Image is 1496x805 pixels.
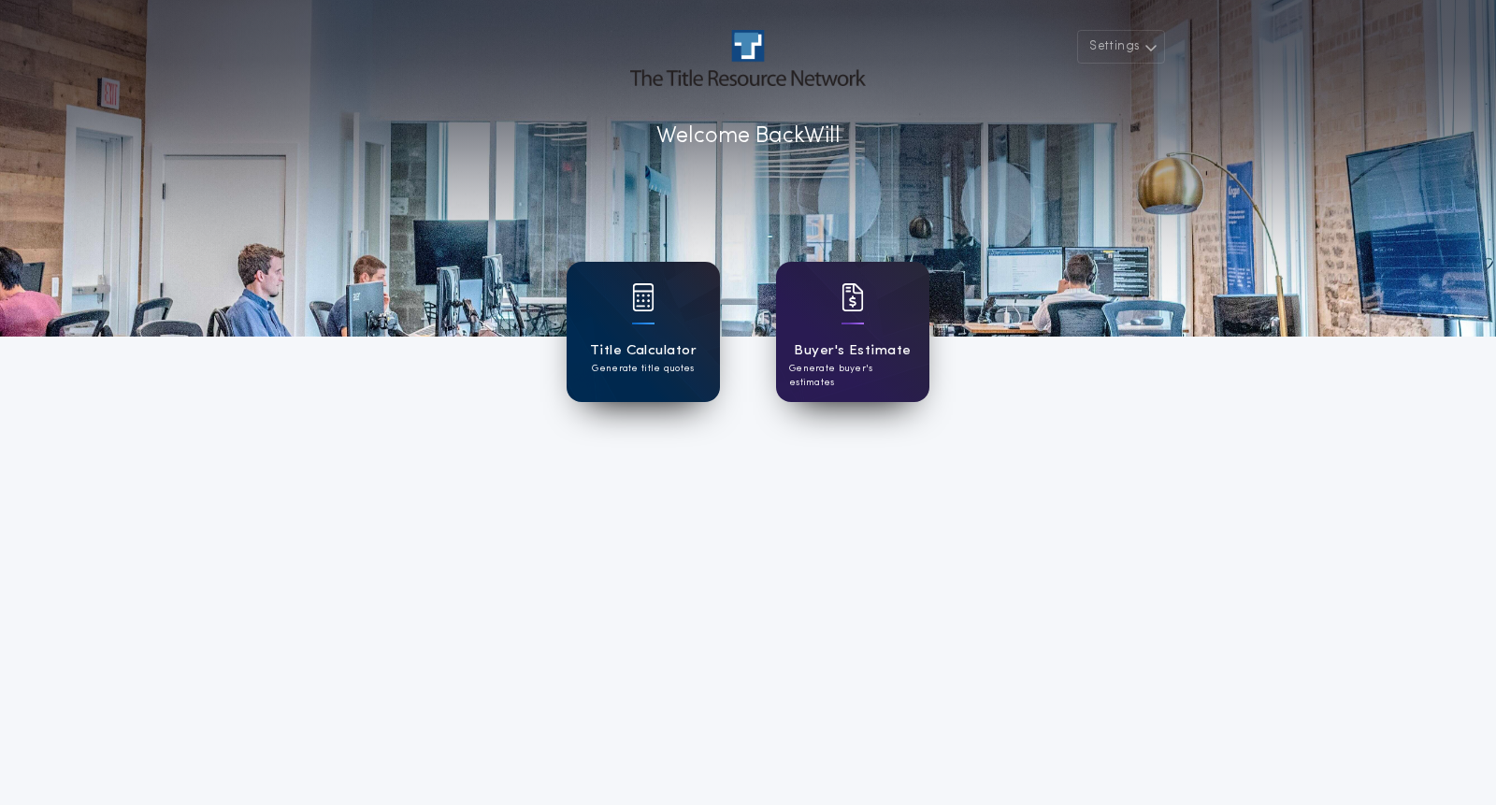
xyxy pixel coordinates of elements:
[841,283,864,311] img: card icon
[1077,30,1165,64] button: Settings
[590,340,697,362] h1: Title Calculator
[789,362,916,390] p: Generate buyer's estimates
[592,362,694,376] p: Generate title quotes
[794,340,911,362] h1: Buyer's Estimate
[656,120,841,153] p: Welcome Back Will
[567,262,720,402] a: card iconTitle CalculatorGenerate title quotes
[630,30,866,86] img: account-logo
[776,262,929,402] a: card iconBuyer's EstimateGenerate buyer's estimates
[632,283,654,311] img: card icon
